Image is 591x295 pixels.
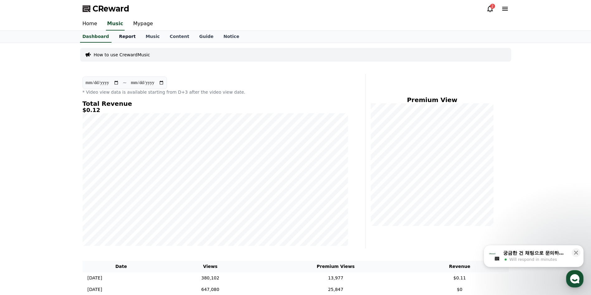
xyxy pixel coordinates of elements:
[128,17,158,30] a: Mypage
[88,286,102,293] p: [DATE]
[261,261,411,272] th: Premium Views
[490,4,495,9] div: 2
[94,52,150,58] a: How to use CrewardMusic
[16,207,27,212] span: Home
[411,272,508,284] td: $0.11
[83,100,348,107] h4: Total Revenue
[83,89,348,95] p: * Video view data is available starting from D+3 after the video view date.
[486,5,494,12] a: 2
[83,107,348,113] h5: $0.12
[141,31,164,43] a: Music
[114,31,141,43] a: Report
[88,275,102,281] p: [DATE]
[83,261,160,272] th: Date
[165,31,194,43] a: Content
[160,261,261,272] th: Views
[93,4,129,14] span: CReward
[80,31,112,43] a: Dashboard
[194,31,218,43] a: Guide
[411,261,508,272] th: Revenue
[41,197,80,213] a: Messages
[2,197,41,213] a: Home
[92,207,107,212] span: Settings
[106,17,125,30] a: Music
[52,207,70,212] span: Messages
[371,96,494,103] h4: Premium View
[261,272,411,284] td: 13,977
[78,17,102,30] a: Home
[123,79,127,87] p: ~
[83,4,129,14] a: CReward
[218,31,244,43] a: Notice
[80,197,120,213] a: Settings
[160,272,261,284] td: 380,102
